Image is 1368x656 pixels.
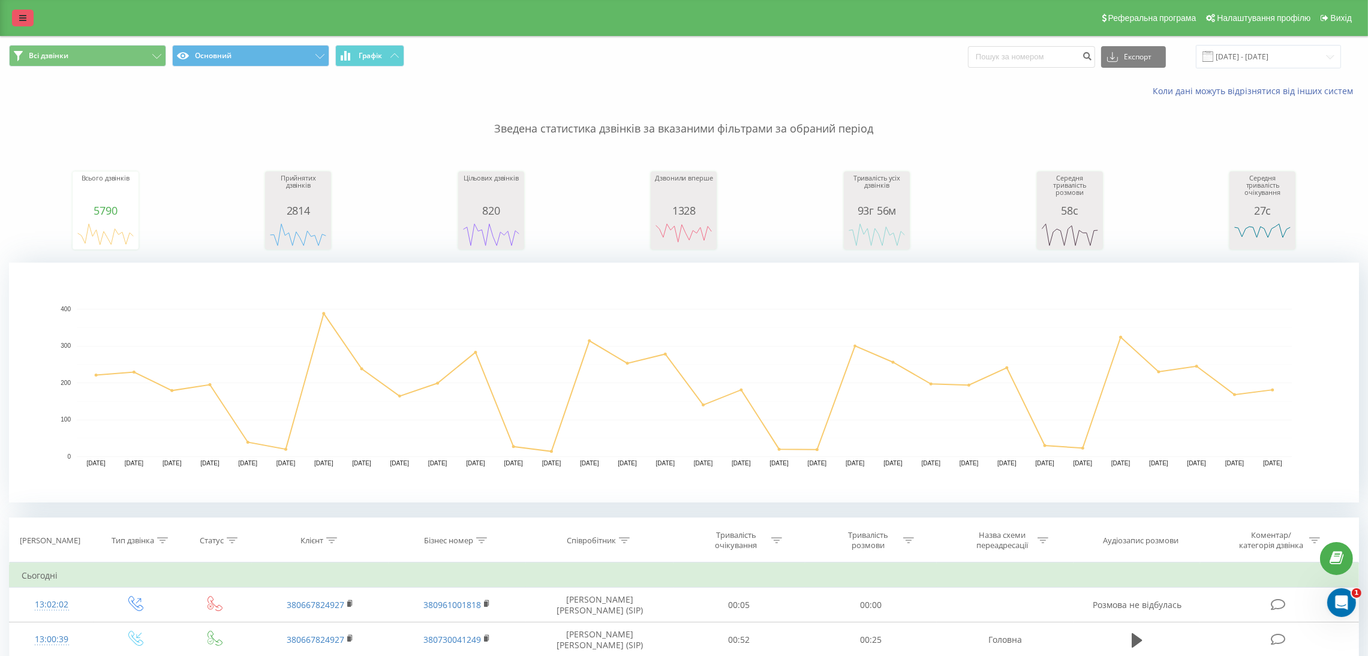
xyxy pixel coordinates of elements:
[461,174,521,204] div: Цільових дзвінків
[846,461,865,467] text: [DATE]
[1035,461,1054,467] text: [DATE]
[1104,535,1179,546] div: Аудіозапис розмови
[390,461,410,467] text: [DATE]
[1225,461,1244,467] text: [DATE]
[1232,216,1292,252] svg: A chart.
[86,461,106,467] text: [DATE]
[466,461,485,467] text: [DATE]
[428,461,447,467] text: [DATE]
[287,634,344,645] a: 380667824927
[314,461,333,467] text: [DATE]
[618,461,637,467] text: [DATE]
[836,530,900,550] div: Тривалість розмови
[656,461,675,467] text: [DATE]
[674,588,805,622] td: 00:05
[960,461,979,467] text: [DATE]
[1187,461,1207,467] text: [DATE]
[61,380,71,386] text: 200
[769,461,789,467] text: [DATE]
[1217,13,1310,23] span: Налаштування профілю
[76,216,136,252] svg: A chart.
[163,461,182,467] text: [DATE]
[968,46,1095,68] input: Пошук за номером
[694,461,713,467] text: [DATE]
[1352,588,1361,598] span: 1
[9,97,1359,137] p: Зведена статистика дзвінків за вказаними фільтрами за обраний період
[172,45,329,67] button: Основний
[200,535,224,546] div: Статус
[567,535,616,546] div: Співробітник
[423,599,481,610] a: 380961001818
[1101,46,1166,68] button: Експорт
[112,535,154,546] div: Тип дзвінка
[1040,216,1100,252] svg: A chart.
[808,461,827,467] text: [DATE]
[239,461,258,467] text: [DATE]
[359,52,382,60] span: Графік
[654,204,714,216] div: 1328
[883,461,903,467] text: [DATE]
[9,263,1359,502] svg: A chart.
[970,530,1035,550] div: Назва схеми переадресації
[67,453,71,460] text: 0
[461,204,521,216] div: 820
[704,530,768,550] div: Тривалість очікування
[423,634,481,645] a: 380730041249
[1232,204,1292,216] div: 27с
[580,461,599,467] text: [DATE]
[276,461,296,467] text: [DATE]
[61,343,71,350] text: 300
[504,461,523,467] text: [DATE]
[847,216,907,252] svg: A chart.
[268,216,328,252] svg: A chart.
[542,461,561,467] text: [DATE]
[352,461,371,467] text: [DATE]
[922,461,941,467] text: [DATE]
[1327,588,1356,617] iframe: Intercom live chat
[200,461,220,467] text: [DATE]
[287,599,344,610] a: 380667824927
[20,535,80,546] div: [PERSON_NAME]
[805,588,937,622] td: 00:00
[1232,174,1292,204] div: Середня тривалість очікування
[1331,13,1352,23] span: Вихід
[1040,204,1100,216] div: 58с
[300,535,323,546] div: Клієнт
[1093,599,1181,610] span: Розмова не відбулась
[125,461,144,467] text: [DATE]
[654,216,714,252] svg: A chart.
[654,174,714,204] div: Дзвонили вперше
[997,461,1017,467] text: [DATE]
[526,588,674,622] td: [PERSON_NAME] [PERSON_NAME] (SIP)
[732,461,751,467] text: [DATE]
[1153,85,1359,97] a: Коли дані можуть відрізнятися вiд інших систем
[22,628,82,651] div: 13:00:39
[61,417,71,423] text: 100
[1040,174,1100,204] div: Середня тривалість розмови
[29,51,68,61] span: Всі дзвінки
[847,174,907,204] div: Тривалість усіх дзвінків
[268,204,328,216] div: 2814
[9,45,166,67] button: Всі дзвінки
[1074,461,1093,467] text: [DATE]
[1111,461,1131,467] text: [DATE]
[335,45,404,67] button: Графік
[10,564,1359,588] td: Сьогодні
[1149,461,1168,467] text: [DATE]
[268,174,328,204] div: Прийнятих дзвінків
[76,204,136,216] div: 5790
[1236,530,1306,550] div: Коментар/категорія дзвінка
[61,306,71,312] text: 400
[76,174,136,204] div: Всього дзвінків
[847,204,907,216] div: 93г 56м
[461,216,521,252] svg: A chart.
[22,593,82,616] div: 13:02:02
